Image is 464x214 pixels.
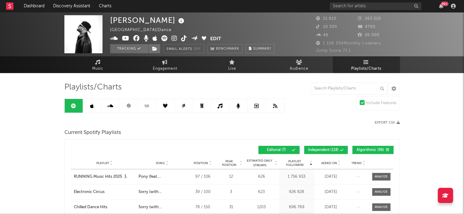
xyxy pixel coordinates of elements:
[74,174,135,180] a: RUNNING Music Hits 2025 🏃‍♂️
[138,204,186,210] div: Sorry (with [PERSON_NAME])
[138,189,186,195] div: Sorry (with [PERSON_NAME])
[304,146,348,154] button: Independent(118)
[96,161,109,165] span: Playlist
[210,35,221,43] button: Edit
[316,33,329,37] span: 46
[153,65,177,72] span: Engagement
[74,204,107,210] div: Chilled Dance Hits
[316,25,337,29] span: 10 300
[74,189,105,195] div: Electronic Circus
[366,100,397,107] div: Include Features
[246,174,278,180] div: 626
[216,45,239,53] span: Benchmark
[207,44,243,53] a: Benchmark
[311,82,387,95] input: Search Playlists/Charts
[330,2,421,10] input: Search for artists
[321,161,337,165] span: Added On
[281,160,309,167] span: Playlist Followers
[189,189,217,195] div: 39 / 100
[64,56,131,73] a: Music
[110,26,178,34] div: [GEOGRAPHIC_DATA] | Dance
[110,15,186,25] div: [PERSON_NAME]
[290,65,308,72] span: Audience
[308,148,339,152] span: Independent ( 118 )
[199,56,266,73] a: Live
[358,33,379,37] span: 26 000
[64,129,121,136] span: Current Spotify Playlists
[246,204,278,210] div: 1203
[246,159,274,168] span: Estimated Daily Streams
[351,65,381,72] span: Playlists/Charts
[74,204,135,210] a: Chilled Dance Hits
[189,204,217,210] div: 78 / 150
[138,174,186,180] div: Pony (feat. [PERSON_NAME])
[92,65,103,72] span: Music
[163,44,204,53] button: Email AlertsOff
[194,161,208,165] span: Position
[189,174,217,180] div: 97 / 106
[316,17,336,21] span: 21 810
[220,189,243,195] div: 3
[194,47,201,51] em: Off
[352,146,394,154] button: Algorithmic(96)
[246,189,278,195] div: 623
[220,204,243,210] div: 31
[220,160,239,167] span: Peak Position
[375,121,400,125] button: Export CSV
[351,161,361,165] span: Trend
[358,17,381,21] span: 263 510
[356,148,384,152] span: Algorithmic ( 96 )
[258,146,300,154] button: Editorial(7)
[316,189,346,195] div: [DATE]
[74,189,135,195] a: Electronic Circus
[281,204,313,210] div: 696 769
[358,25,376,29] span: 4790
[74,174,128,180] div: RUNNING Music Hits 2025 🏃‍♂️
[262,148,290,152] span: Editorial ( 7 )
[156,161,165,165] span: Song
[228,65,236,72] span: Live
[316,204,346,210] div: [DATE]
[316,174,346,180] div: [DATE]
[441,2,448,6] div: 99 +
[316,41,381,45] span: 1 106 954 Monthly Listeners
[266,56,333,73] a: Audience
[131,56,199,73] a: Engagement
[246,44,275,53] button: Summary
[64,84,122,91] span: Playlists/Charts
[439,4,443,9] button: 99+
[110,44,148,53] button: Tracking
[220,174,243,180] div: 12
[281,174,313,180] div: 1 756 933
[316,49,351,53] span: Jump Score: 71.1
[281,189,313,195] div: 926 828
[253,47,271,51] span: Summary
[333,56,400,73] a: Playlists/Charts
